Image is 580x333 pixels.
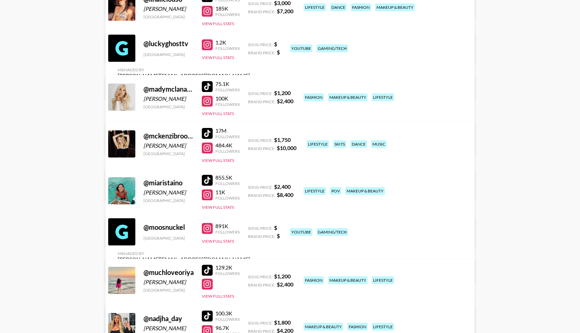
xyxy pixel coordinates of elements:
[290,44,312,52] div: youtube
[215,317,240,322] div: Followers
[202,55,234,60] button: View Full Stats
[215,12,240,17] div: Followers
[215,95,240,102] div: 100K
[274,183,291,190] strong: $ 2,400
[202,21,234,26] button: View Full Stats
[274,136,291,143] strong: $ 1,750
[215,87,240,92] div: Followers
[274,90,291,96] strong: $ 1,200
[215,39,240,46] div: 1.2K
[215,196,240,201] div: Followers
[347,323,368,331] div: fashion
[143,151,194,156] div: [GEOGRAPHIC_DATA]
[274,319,291,326] strong: $ 1,800
[304,3,326,11] div: lifestyle
[118,251,250,256] div: Managed By
[248,9,275,14] span: Brand Price:
[143,132,194,140] div: @ mckenzibrooke
[248,282,275,288] span: Brand Price:
[202,239,234,244] button: View Full Stats
[118,256,250,263] div: [PERSON_NAME][EMAIL_ADDRESS][DOMAIN_NAME]
[143,14,194,19] div: [GEOGRAPHIC_DATA]
[215,271,240,276] div: Followers
[143,288,194,293] div: [GEOGRAPHIC_DATA]
[215,149,240,154] div: Followers
[215,223,240,229] div: 891K
[248,50,275,55] span: Brand Price:
[375,3,415,11] div: makeup & beauty
[277,8,293,14] strong: $ 7,200
[372,276,394,284] div: lifestyle
[202,158,234,163] button: View Full Stats
[215,174,240,181] div: 855.5K
[277,98,293,104] strong: $ 2,400
[277,233,280,239] strong: $
[118,67,250,72] div: Managed By
[371,140,387,148] div: music
[215,325,240,331] div: 96.7K
[143,223,194,232] div: @ moosnuckel
[202,294,234,299] button: View Full Stats
[215,102,240,107] div: Followers
[248,146,275,151] span: Brand Price:
[330,187,341,195] div: pov
[215,127,240,134] div: 17M
[304,93,324,101] div: fashion
[143,5,194,12] div: [PERSON_NAME]
[328,276,368,284] div: makeup & beauty
[248,234,275,239] span: Brand Price:
[118,72,250,79] div: [PERSON_NAME][EMAIL_ADDRESS][DOMAIN_NAME]
[143,95,194,102] div: [PERSON_NAME]
[274,273,291,279] strong: $ 1,200
[277,49,280,55] strong: $
[215,5,240,12] div: 185K
[350,140,367,148] div: dance
[248,226,273,231] span: Song Price:
[304,187,326,195] div: lifestyle
[143,142,194,149] div: [PERSON_NAME]
[215,189,240,196] div: 11K
[215,46,240,51] div: Followers
[248,274,273,279] span: Song Price:
[202,205,234,210] button: View Full Stats
[143,198,194,203] div: [GEOGRAPHIC_DATA]
[316,44,348,52] div: gaming/tech
[304,276,324,284] div: fashion
[274,41,277,47] strong: $
[215,229,240,235] div: Followers
[345,187,385,195] div: makeup & beauty
[248,42,273,47] span: Song Price:
[277,281,293,288] strong: $ 2,400
[248,138,273,143] span: Song Price:
[143,39,194,48] div: @ luckyghosttv
[248,185,273,190] span: Song Price:
[143,104,194,109] div: [GEOGRAPHIC_DATA]
[143,279,194,285] div: [PERSON_NAME]
[215,310,240,317] div: 100.3K
[202,111,234,116] button: View Full Stats
[372,323,394,331] div: lifestyle
[248,91,273,96] span: Song Price:
[143,268,194,277] div: @ muchloveoriya
[277,145,296,151] strong: $ 10,000
[143,236,194,241] div: [GEOGRAPHIC_DATA]
[143,325,194,332] div: [PERSON_NAME]
[333,140,346,148] div: skits
[248,320,273,326] span: Song Price:
[143,52,194,57] div: [GEOGRAPHIC_DATA]
[248,193,275,198] span: Brand Price:
[143,179,194,187] div: @ miaristaino
[215,142,240,149] div: 484.4K
[215,181,240,186] div: Followers
[304,323,343,331] div: makeup & beauty
[248,99,275,104] span: Brand Price:
[316,228,348,236] div: gaming/tech
[143,189,194,196] div: [PERSON_NAME]
[215,134,240,139] div: Followers
[143,85,194,93] div: @ madymclanahan
[143,314,194,323] div: @ nadjha_day
[277,191,293,198] strong: $ 8,400
[274,224,277,231] strong: $
[351,3,371,11] div: fashion
[307,140,329,148] div: lifestyle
